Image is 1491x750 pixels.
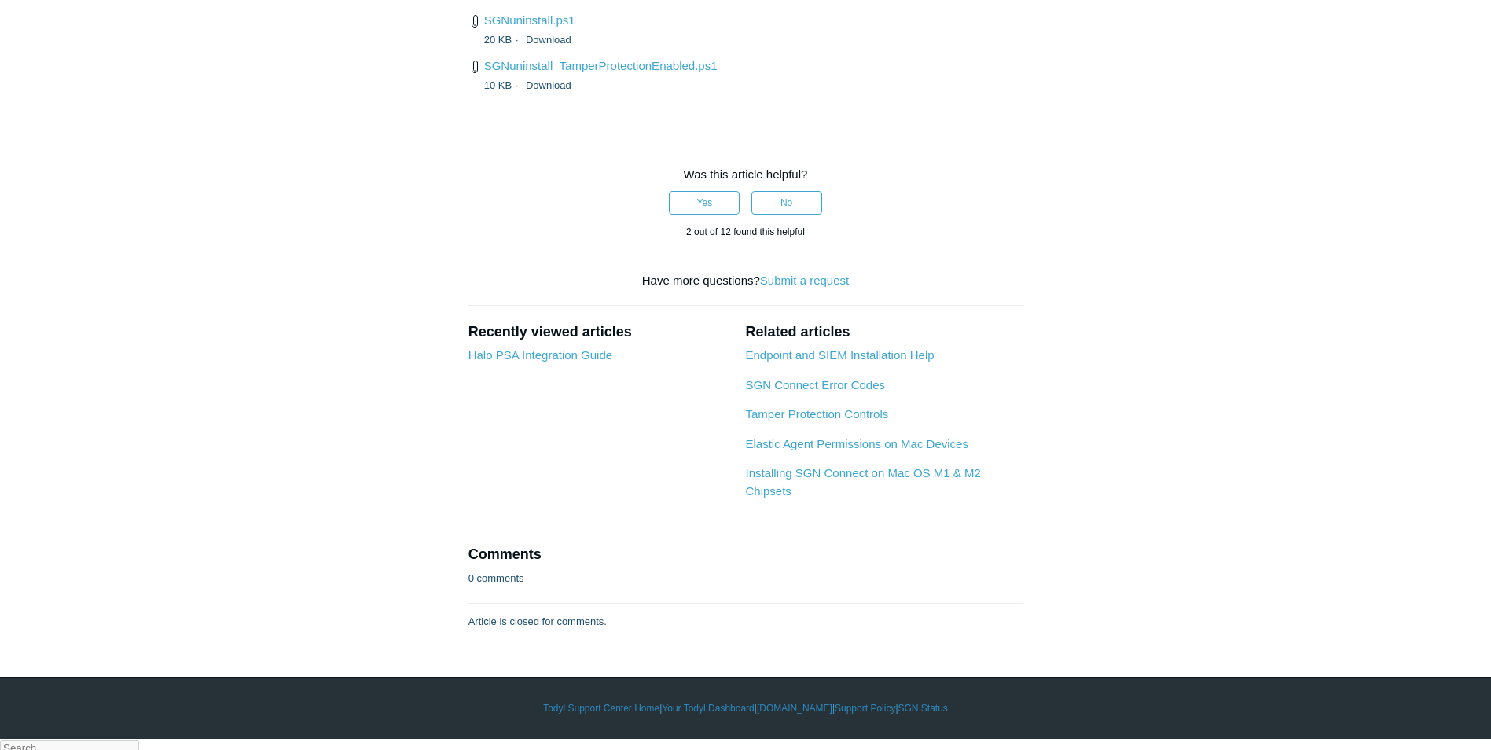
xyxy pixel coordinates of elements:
[757,701,832,715] a: [DOMAIN_NAME]
[290,701,1202,715] div: | | | |
[751,191,822,215] button: This article was not helpful
[745,407,888,421] a: Tamper Protection Controls
[669,191,740,215] button: This article was helpful
[468,348,612,362] a: Halo PSA Integration Guide
[484,13,575,27] a: SGNuninstall.ps1
[468,322,730,343] h2: Recently viewed articles
[745,322,1023,343] h2: Related articles
[526,34,571,46] a: Download
[468,571,524,586] p: 0 comments
[745,348,934,362] a: Endpoint and SIEM Installation Help
[760,274,849,287] a: Submit a request
[898,701,948,715] a: SGN Status
[745,437,968,450] a: Elastic Agent Permissions on Mac Devices
[662,701,754,715] a: Your Todyl Dashboard
[484,34,523,46] span: 20 KB
[526,79,571,91] a: Download
[684,167,808,181] span: Was this article helpful?
[468,614,607,630] p: Article is closed for comments.
[835,701,895,715] a: Support Policy
[745,466,980,498] a: Installing SGN Connect on Mac OS M1 & M2 Chipsets
[745,378,885,392] a: SGN Connect Error Codes
[484,59,718,72] a: SGNuninstall_TamperProtectionEnabled.ps1
[468,272,1023,290] div: Have more questions?
[468,544,1023,565] h2: Comments
[686,226,805,237] span: 2 out of 12 found this helpful
[543,701,659,715] a: Todyl Support Center Home
[484,79,523,91] span: 10 KB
